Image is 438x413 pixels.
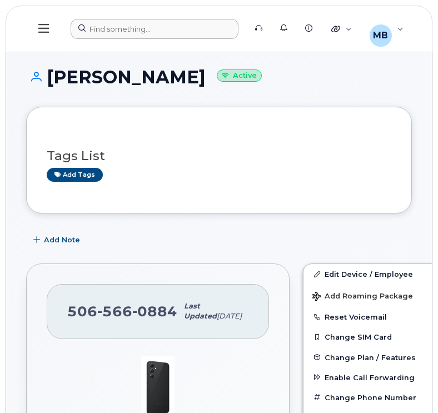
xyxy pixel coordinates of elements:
[362,18,411,40] div: Malorie Bell
[47,168,103,182] a: Add tags
[323,18,360,40] div: Quicklinks
[44,235,80,245] span: Add Note
[217,312,242,320] span: [DATE]
[217,69,262,82] small: Active
[132,303,177,320] span: 0884
[373,29,388,42] span: MB
[184,302,217,320] span: Last updated
[47,149,391,163] h3: Tags List
[325,373,415,381] span: Enable Call Forwarding
[26,67,412,87] h1: [PERSON_NAME]
[97,303,132,320] span: 566
[26,230,89,250] button: Add Note
[71,19,238,39] input: Find something...
[325,353,416,361] span: Change Plan / Features
[312,292,413,302] span: Add Roaming Package
[67,303,177,320] span: 506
